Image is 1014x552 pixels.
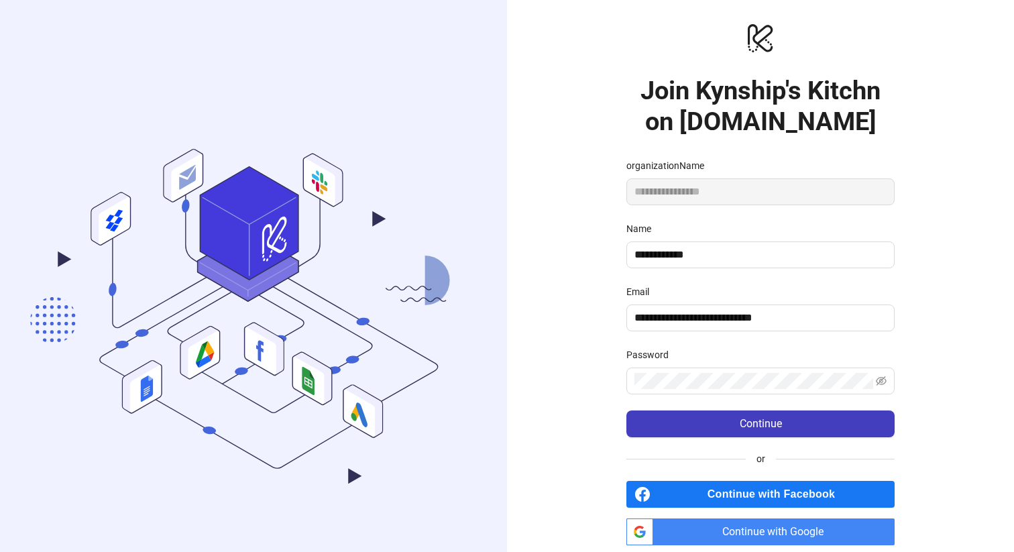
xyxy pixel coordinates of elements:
span: eye-invisible [876,376,887,386]
span: or [746,451,776,466]
button: Continue [626,410,895,437]
label: Name [626,221,660,236]
a: Continue with Google [626,518,895,545]
a: Continue with Facebook [626,481,895,508]
span: Continue with Facebook [656,481,895,508]
input: Password [634,373,873,389]
span: Continue with Google [659,518,895,545]
input: organizationName [626,178,895,205]
label: Password [626,347,677,362]
input: Name [634,247,884,263]
label: organizationName [626,158,713,173]
span: Continue [740,418,782,430]
h1: Join Kynship's Kitchn on [DOMAIN_NAME] [626,75,895,137]
input: Email [634,310,884,326]
label: Email [626,284,658,299]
